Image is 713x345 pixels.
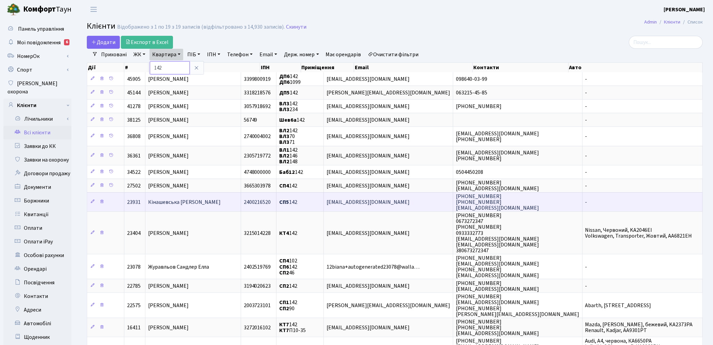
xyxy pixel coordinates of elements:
[3,289,72,303] a: Контакти
[585,103,587,110] span: -
[585,282,587,290] span: -
[185,49,203,60] a: ПІБ
[148,133,189,140] span: [PERSON_NAME]
[585,182,587,190] span: -
[85,4,102,15] button: Переключити навігацію
[279,73,301,86] span: 142 1099
[327,89,450,96] span: [PERSON_NAME][EMAIL_ADDRESS][DOMAIN_NAME]
[279,152,289,160] b: ВЛ2
[244,168,271,176] span: 4748000000
[279,305,289,312] b: СП2
[244,198,271,206] span: 2400216520
[148,116,189,124] span: [PERSON_NAME]
[286,24,306,30] a: Скинути
[279,198,289,206] b: СП5
[127,133,141,140] span: 36808
[664,5,705,14] a: [PERSON_NAME]
[456,318,539,337] span: [PHONE_NUMBER] [PHONE_NUMBER] [EMAIL_ADDRESS][DOMAIN_NAME]
[585,133,587,140] span: -
[244,263,271,271] span: 2402519769
[664,6,705,13] b: [PERSON_NAME]
[279,299,297,312] span: 142 90
[127,198,141,206] span: 23931
[127,75,141,83] span: 45905
[279,229,289,237] b: КТ4
[17,39,61,46] span: Мої повідомлення
[148,103,189,110] span: [PERSON_NAME]
[127,103,141,110] span: 41278
[91,39,115,46] span: Додати
[224,49,255,60] a: Телефон
[127,168,141,176] span: 34522
[244,282,271,290] span: 3194020623
[121,36,173,49] a: Експорт в Excel
[244,324,271,331] span: 3272016102
[127,116,141,124] span: 38125
[354,63,473,72] th: Email
[3,36,72,49] a: Мої повідомлення6
[279,198,297,206] span: 142
[127,302,141,309] span: 22575
[148,168,189,176] span: [PERSON_NAME]
[279,282,289,290] b: СП2
[456,293,580,318] span: [PHONE_NUMBER] [EMAIL_ADDRESS][DOMAIN_NAME] [PHONE_NUMBER] [PERSON_NAME][EMAIL_ADDRESS][DOMAIN_NAME]
[473,63,569,72] th: Контакти
[244,75,271,83] span: 3399800919
[456,130,539,143] span: [EMAIL_ADDRESS][DOMAIN_NAME] [PHONE_NUMBER]
[64,39,69,45] div: 6
[87,36,120,49] a: Додати
[148,63,260,72] th: ПІБ
[585,152,587,160] span: -
[3,235,72,249] a: Оплати iPay
[244,116,257,124] span: 56749
[87,63,124,72] th: Дії
[257,49,280,60] a: Email
[629,36,703,49] input: Пошук...
[148,302,189,309] span: [PERSON_NAME]
[279,229,297,237] span: 142
[279,158,289,165] b: ВЛ2
[3,63,72,77] a: Спорт
[244,103,271,110] span: 3057918692
[7,3,20,16] img: logo.png
[327,324,410,331] span: [EMAIL_ADDRESS][DOMAIN_NAME]
[327,152,410,160] span: [EMAIL_ADDRESS][DOMAIN_NAME]
[3,330,72,344] a: Щоденник
[327,116,410,124] span: [EMAIL_ADDRESS][DOMAIN_NAME]
[585,168,587,176] span: -
[585,89,587,96] span: -
[585,263,587,271] span: -
[127,89,141,96] span: 45144
[23,4,56,15] b: Комфорт
[279,89,290,96] b: ДП5
[3,249,72,262] a: Особові рахунки
[244,302,271,309] span: 2003723101
[148,89,189,96] span: [PERSON_NAME]
[279,127,298,146] span: 142 70 71
[456,89,487,96] span: 063215-45-85
[279,133,289,140] b: ВЛ3
[279,127,289,134] b: ВЛ2
[585,198,587,206] span: -
[204,49,223,60] a: ІПН
[148,198,221,206] span: Кінашевська [PERSON_NAME]
[279,168,295,176] b: Баб12
[127,182,141,190] span: 27502
[456,193,539,212] span: [PHONE_NUMBER] [PHONE_NUMBER] [EMAIL_ADDRESS][DOMAIN_NAME]
[585,116,587,124] span: -
[148,263,209,271] span: Журавльов Сандлер Елла
[244,89,271,96] span: 3318218576
[634,15,713,29] nav: breadcrumb
[279,100,298,113] span: 142 234
[3,276,72,289] a: Посвідчення
[127,152,141,160] span: 36361
[87,20,115,32] span: Клієнти
[323,49,364,60] a: Має орендарів
[131,49,148,60] a: ЖК
[585,226,692,240] span: Nissan, Червоний, KA2046EI Volkswagen, Transporter, Жовтий, AA6821EH
[124,63,148,72] th: #
[3,77,72,99] a: [PERSON_NAME] охорона
[3,49,72,63] a: НомерОк
[279,116,297,124] b: Шев6а
[279,168,303,176] span: 142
